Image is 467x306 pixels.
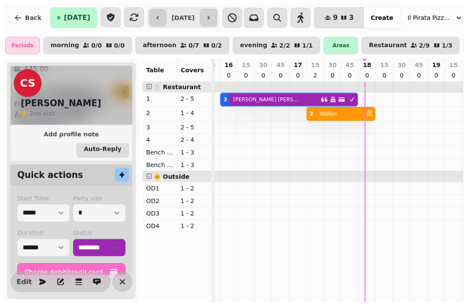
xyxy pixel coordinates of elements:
p: 30 [259,61,267,69]
label: Start Time [17,194,70,203]
button: Edit [16,273,33,290]
p: 0 [346,71,353,80]
p: 45 [345,61,354,69]
p: 0 / 2 [211,42,222,48]
span: Table [146,67,164,74]
p: 1 / 1 [302,42,313,48]
p: 15 [380,61,388,69]
p: 45 [276,61,285,69]
p: 2 / 9 [419,42,430,48]
p: 3 [146,123,174,132]
p: 1 - 2 [180,196,208,205]
p: 1 - 2 [180,209,208,218]
p: evening [240,42,267,49]
p: 4 [146,135,174,144]
p: Bench Right [146,161,174,169]
p: 2 / 2 [279,42,290,48]
span: 3 [349,14,354,21]
p: 1 - 2 [180,222,208,230]
span: Il Pirata Pizzata [408,13,451,22]
button: Add profile note [14,129,129,140]
p: 0 [294,71,301,80]
button: morning0/00/0 [43,37,132,54]
p: Restaurant [369,42,407,49]
span: 🌞 Outside [154,173,189,180]
h2: Quick actions [17,169,83,181]
p: 0 [398,71,405,80]
button: Back [7,7,48,28]
span: 2 [29,110,33,117]
p: OD4 [146,222,174,230]
span: 🍴 Restaurant [154,84,201,90]
p: 15 [311,61,319,69]
p: 0 [416,71,422,80]
p: 0 [433,71,440,80]
span: nd [33,110,43,117]
p: 0 [364,71,371,80]
p: 1 - 2 [180,184,208,193]
p: 45 [415,61,423,69]
p: 1 - 3 [180,161,208,169]
p: 18 [363,61,371,69]
p: Bench Left [146,148,174,157]
p: morning [51,42,79,49]
button: Restaurant2/91/3 [361,37,460,54]
p: 2 [312,71,319,80]
p: 15 [242,61,250,69]
p: Walkin [320,110,337,117]
label: Duration [17,229,70,237]
p: 15 [449,61,457,69]
span: Charge debit/credit card [25,269,108,275]
span: Add profile note [21,131,122,137]
span: Back [25,15,42,21]
span: Auto-Reply [84,146,122,152]
label: Status [73,229,125,237]
p: 17 [294,61,302,69]
p: OD2 [146,196,174,205]
span: Edit [19,278,29,285]
span: Covers [181,67,204,74]
p: 1 / 3 [442,42,453,48]
p: 0 [381,71,388,80]
p: 19 [432,61,440,69]
button: Auto-Reply [77,140,129,158]
label: Party size [73,194,125,203]
div: Periods [5,37,40,54]
p: OD1 [146,184,174,193]
button: 93 [314,7,364,28]
div: Areas [323,37,358,54]
p: OD3 [146,209,174,218]
span: Create [371,15,393,21]
button: afternoon0/70/2 [135,37,229,54]
button: Create [364,7,400,28]
p: 0 / 0 [114,42,125,48]
p: 30 [328,61,336,69]
button: Charge debit/credit card [17,263,125,280]
p: 0 [260,71,267,80]
button: evening2/21/1 [233,37,320,54]
span: CS [20,78,35,88]
span: 9 [333,14,338,21]
p: 1 - 3 [180,148,208,157]
p: 2 - 5 [180,123,208,132]
p: 30 [397,61,406,69]
p: 0 / 7 [189,42,199,48]
p: 2 - 5 [180,94,208,103]
div: 3 [224,96,227,103]
p: 0 [277,71,284,80]
p: 1 [146,94,174,103]
div: 2 [310,110,313,117]
p: visit [29,109,55,118]
p: afternoon [143,42,176,49]
p: 0 [225,71,232,80]
p: 16 [224,61,233,69]
p: 0 / 0 [91,42,102,48]
button: [DATE] [50,7,97,28]
p: 2 [146,109,174,117]
p: 0 [450,71,457,80]
p: 2 - 4 [180,135,208,144]
span: [DATE] [64,14,90,21]
h2: [PERSON_NAME] [21,97,101,109]
p: 0 [243,71,249,80]
p: 0 [329,71,336,80]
